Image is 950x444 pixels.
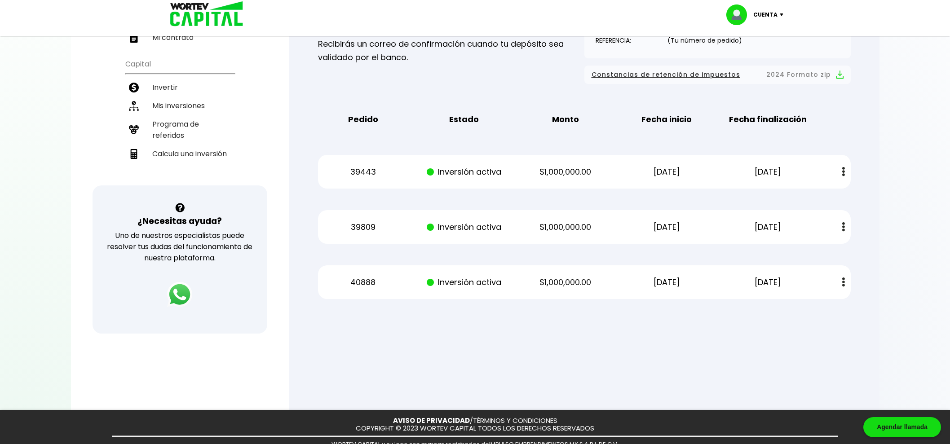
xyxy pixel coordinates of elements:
[125,145,234,163] a: Calcula una inversión
[422,276,507,289] p: Inversión activa
[129,101,139,111] img: inversiones-icon.6695dc30.svg
[596,34,659,47] p: REFERENCIA:
[320,165,406,179] p: 39443
[473,416,557,425] a: TÉRMINOS Y CONDICIONES
[422,220,507,234] p: Inversión activa
[624,276,709,289] p: [DATE]
[726,4,753,25] img: profile-image
[125,78,234,97] a: Invertir
[320,276,406,289] p: 40888
[592,69,740,80] span: Constancias de retención de impuestos
[667,34,742,47] p: (Tu número de pedido)
[129,149,139,159] img: calculadora-icon.17d418c4.svg
[393,417,557,425] p: /
[729,113,807,126] b: Fecha finalización
[393,416,470,425] a: AVISO DE PRIVACIDAD
[753,8,778,22] p: Cuenta
[104,230,256,264] p: Uno de nuestros especialistas puede resolver tus dudas del funcionamiento de nuestra plataforma.
[125,54,234,185] ul: Capital
[320,220,406,234] p: 39809
[641,113,692,126] b: Fecha inicio
[725,276,811,289] p: [DATE]
[624,220,709,234] p: [DATE]
[523,165,608,179] p: $1,000,000.00
[523,220,608,234] p: $1,000,000.00
[137,215,222,228] h3: ¿Necesitas ayuda?
[592,69,844,80] button: Constancias de retención de impuestos2024 Formato zip
[552,113,579,126] b: Monto
[449,113,479,126] b: Estado
[725,220,811,234] p: [DATE]
[125,28,234,47] a: Mi contrato
[863,417,941,437] div: Agendar llamada
[167,282,192,307] img: logos_whatsapp-icon.242b2217.svg
[725,165,811,179] p: [DATE]
[129,33,139,43] img: contrato-icon.f2db500c.svg
[129,125,139,135] img: recomiendanos-icon.9b8e9327.svg
[318,10,584,64] p: Recuerda enviar tu comprobante de tu transferencia a Recibirás un correo de confirmación cuando t...
[125,97,234,115] a: Mis inversiones
[523,276,608,289] p: $1,000,000.00
[624,165,709,179] p: [DATE]
[356,425,594,432] p: COPYRIGHT © 2023 WORTEV CAPITAL TODOS LOS DERECHOS RESERVADOS
[422,165,507,179] p: Inversión activa
[778,13,790,16] img: icon-down
[348,113,378,126] b: Pedido
[129,83,139,92] img: invertir-icon.b3b967d7.svg
[125,115,234,145] a: Programa de referidos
